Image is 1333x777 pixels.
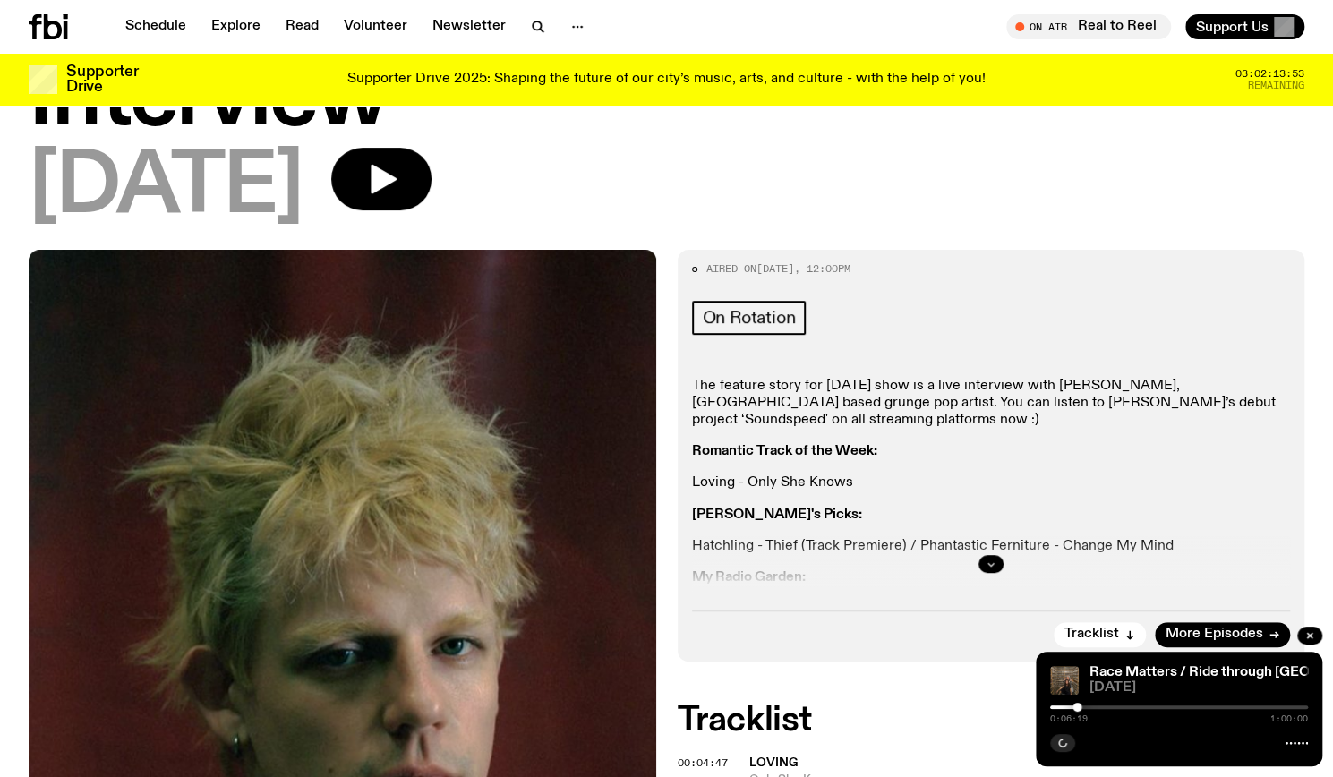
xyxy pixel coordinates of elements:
a: Schedule [115,14,197,39]
strong: [PERSON_NAME]'s Picks: [692,508,862,522]
span: [DATE] [756,261,794,276]
span: , 12:00pm [794,261,850,276]
button: On AirReal to Reel [1006,14,1171,39]
img: Sara and Malaak squatting on ground in fbi music library. Sara is making peace signs behind Malaa... [1050,666,1079,695]
span: On Rotation [703,308,796,328]
a: More Episodes [1155,622,1290,647]
span: More Episodes [1166,628,1263,641]
span: Tracklist [1064,628,1119,641]
a: On Rotation [692,301,807,335]
a: Explore [201,14,271,39]
span: [DATE] [29,148,303,228]
span: 00:04:47 [678,756,728,770]
p: Loving - Only She Knows [692,474,1291,491]
button: Tracklist [1054,622,1146,647]
span: Support Us [1196,19,1269,35]
p: The feature story for [DATE] show is a live interview with [PERSON_NAME], [GEOGRAPHIC_DATA] based... [692,378,1291,430]
span: [DATE] [1089,681,1308,695]
h2: Tracklist [678,704,1305,737]
span: Loving [749,756,798,769]
button: 00:04:47 [678,758,728,768]
span: 0:06:19 [1050,714,1088,723]
span: Remaining [1248,81,1304,90]
span: Aired on [706,261,756,276]
a: Volunteer [333,14,418,39]
a: Newsletter [422,14,517,39]
span: 1:00:00 [1270,714,1308,723]
button: Support Us [1185,14,1304,39]
a: Read [275,14,329,39]
h3: Supporter Drive [66,64,138,95]
p: Supporter Drive 2025: Shaping the future of our city’s music, arts, and culture - with the help o... [347,72,986,88]
span: 03:02:13:53 [1235,69,1304,79]
strong: Romantic Track of the Week: [692,444,877,458]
